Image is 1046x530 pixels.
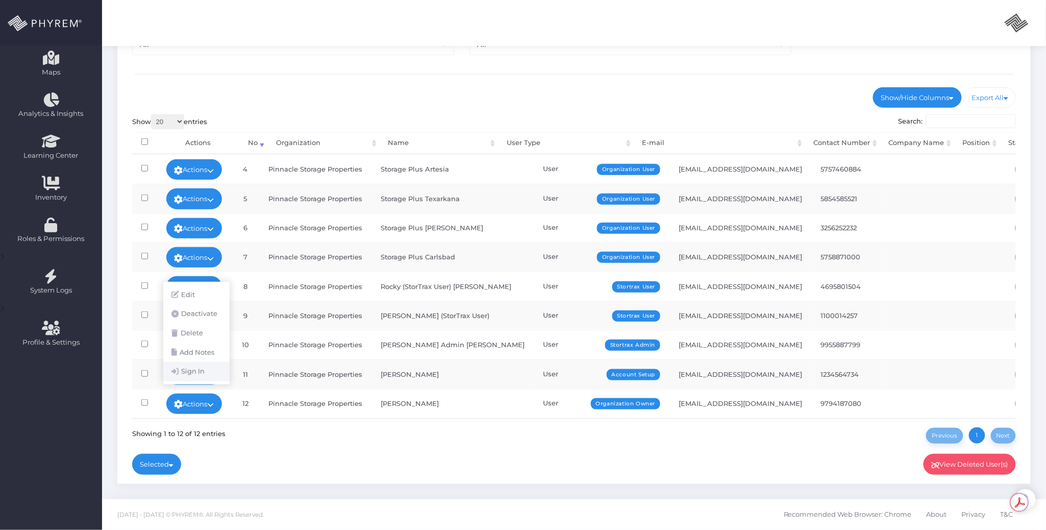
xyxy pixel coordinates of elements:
div: Showing 1 to 12 of 12 entries [132,426,226,439]
a: Deactivate [163,304,230,324]
td: 5758871000 [811,243,886,272]
div: User [543,194,660,204]
a: Actions [166,276,222,297]
th: Name: activate to sort column ascending [379,132,498,154]
a: T&C [1001,499,1013,530]
span: Active [1015,310,1044,322]
th: Company Name: activate to sort column ascending [880,132,954,154]
td: 8 [231,272,259,301]
span: Learning Center [7,151,95,161]
td: [EMAIL_ADDRESS][DOMAIN_NAME] [669,389,811,418]
input: Search: [926,114,1016,129]
span: [DATE] - [DATE] © PHYREM®. All Rights Reserved. [117,511,264,518]
span: Organization User [597,252,660,263]
span: System Logs [7,285,95,296]
a: Show/Hide Columns [873,87,962,108]
label: Search: [899,114,1016,129]
span: Active [1015,252,1044,263]
td: 5757460884 [811,155,886,184]
div: User [543,369,660,379]
a: Actions [166,394,222,414]
span: About [927,504,947,525]
span: Organization User [597,164,660,175]
span: Profile & Settings [22,338,80,348]
td: 11 [231,359,259,389]
td: Pinnacle Storage Properties [259,330,371,359]
a: Actions [166,247,222,268]
td: [EMAIL_ADDRESS][DOMAIN_NAME] [669,330,811,359]
td: [PERSON_NAME] Admin [PERSON_NAME] [371,330,534,359]
td: 7 [231,243,259,272]
span: Stortrax User [612,281,661,293]
td: Rocky (StorTrax User) [PERSON_NAME] [371,272,534,301]
a: Actions [166,159,222,180]
a: Actions [166,188,222,209]
td: 5 [231,184,259,213]
th: E-mail: activate to sort column ascending [633,132,805,154]
span: Active [1015,223,1044,234]
td: Pinnacle Storage Properties [259,272,371,301]
th: Position: activate to sort column ascending [954,132,1000,154]
th: Contact Number: activate to sort column ascending [805,132,880,154]
a: Edit [163,285,230,305]
span: Roles & Permissions [7,234,95,244]
span: Privacy [962,504,986,525]
div: User [543,340,660,350]
span: Stortrax User [612,310,661,322]
a: Add Notes [163,343,230,363]
a: Export All [964,87,1016,108]
a: About [927,499,947,530]
div: User [543,310,660,321]
a: Delete [163,324,230,343]
td: Pinnacle Storage Properties [259,213,371,243]
span: Organization User [597,223,660,234]
span: Inventory [7,192,95,203]
span: Active [1015,164,1044,175]
span: Active [1015,194,1044,205]
td: 9794187080 [811,389,886,418]
span: Analytics & Insights [7,109,95,119]
label: Show entries [132,114,208,129]
span: Maps [42,67,60,78]
td: Pinnacle Storage Properties [259,184,371,213]
span: Active [1015,281,1044,293]
td: [EMAIL_ADDRESS][DOMAIN_NAME] [669,184,811,213]
td: 10 [231,330,259,359]
a: Privacy [962,499,986,530]
div: User [543,398,660,408]
td: 3256252232 [811,213,886,243]
td: 5854585521 [811,184,886,213]
td: 9955887799 [811,330,886,359]
span: Account Setup [607,369,661,380]
div: User [543,164,660,174]
td: Storage Plus Texarkana [371,184,534,213]
th: Organization: activate to sort column ascending [267,132,379,154]
td: [EMAIL_ADDRESS][DOMAIN_NAME] [669,243,811,272]
td: Storage Plus Carlsbad [371,243,534,272]
select: Showentries [151,114,184,129]
span: T&C [1001,504,1013,525]
td: Storage Plus Artesia [371,155,534,184]
td: 6 [231,213,259,243]
a: View Deleted User(s) [924,454,1016,474]
td: [EMAIL_ADDRESS][DOMAIN_NAME] [669,301,811,330]
a: 1 [969,427,985,444]
div: User [543,281,660,292]
td: [PERSON_NAME] [371,359,534,389]
td: 1234564734 [811,359,886,389]
td: Pinnacle Storage Properties [259,389,371,418]
span: Organization User [597,194,660,205]
th: User Type: activate to sort column ascending [497,132,633,154]
td: [PERSON_NAME] (StorTrax User) [371,301,534,330]
td: 4 [231,155,259,184]
span: Stortrax Admin [605,340,660,351]
td: [PERSON_NAME] [371,389,534,418]
td: Pinnacle Storage Properties [259,243,371,272]
a: Actions [166,218,222,238]
span: Organization Owner [591,398,661,409]
td: Pinnacle Storage Properties [259,155,371,184]
td: 1100014257 [811,301,886,330]
span: Active [1015,398,1044,409]
td: [EMAIL_ADDRESS][DOMAIN_NAME] [669,213,811,243]
span: Recommended Web Browser: Chrome [784,504,912,525]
